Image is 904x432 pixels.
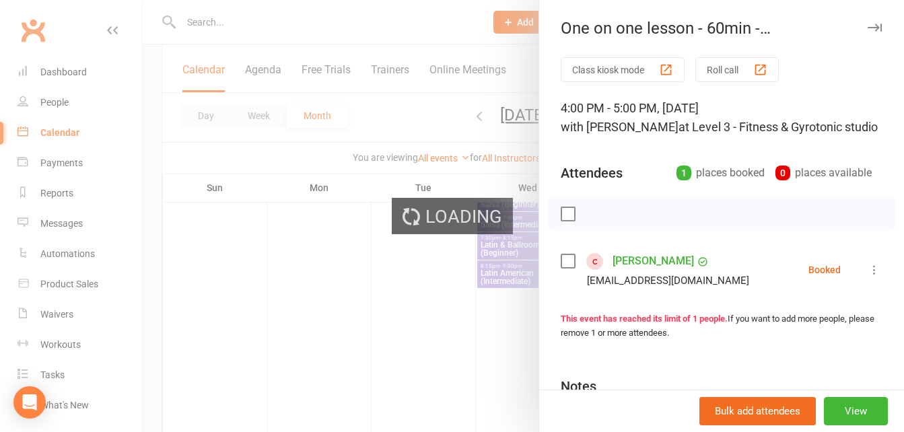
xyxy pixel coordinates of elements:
a: [PERSON_NAME] [613,250,694,272]
div: Attendees [561,164,623,182]
div: If you want to add more people, please remove 1 or more attendees. [561,312,882,340]
span: with [PERSON_NAME] [561,120,679,134]
div: One on one lesson - 60min - [PERSON_NAME] [539,19,904,38]
div: 1 [676,166,691,180]
button: Class kiosk mode [561,57,685,82]
div: places booked [676,164,765,182]
span: at Level 3 - Fitness & Gyrotonic studio [679,120,878,134]
button: View [824,397,888,425]
div: Open Intercom Messenger [13,386,46,419]
div: [EMAIL_ADDRESS][DOMAIN_NAME] [587,272,749,289]
strong: This event has reached its limit of 1 people. [561,314,728,324]
button: Roll call [695,57,779,82]
div: Booked [808,265,841,275]
div: places available [775,164,872,182]
div: 0 [775,166,790,180]
div: 4:00 PM - 5:00 PM, [DATE] [561,99,882,137]
div: Notes [561,377,596,396]
button: Bulk add attendees [699,397,816,425]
